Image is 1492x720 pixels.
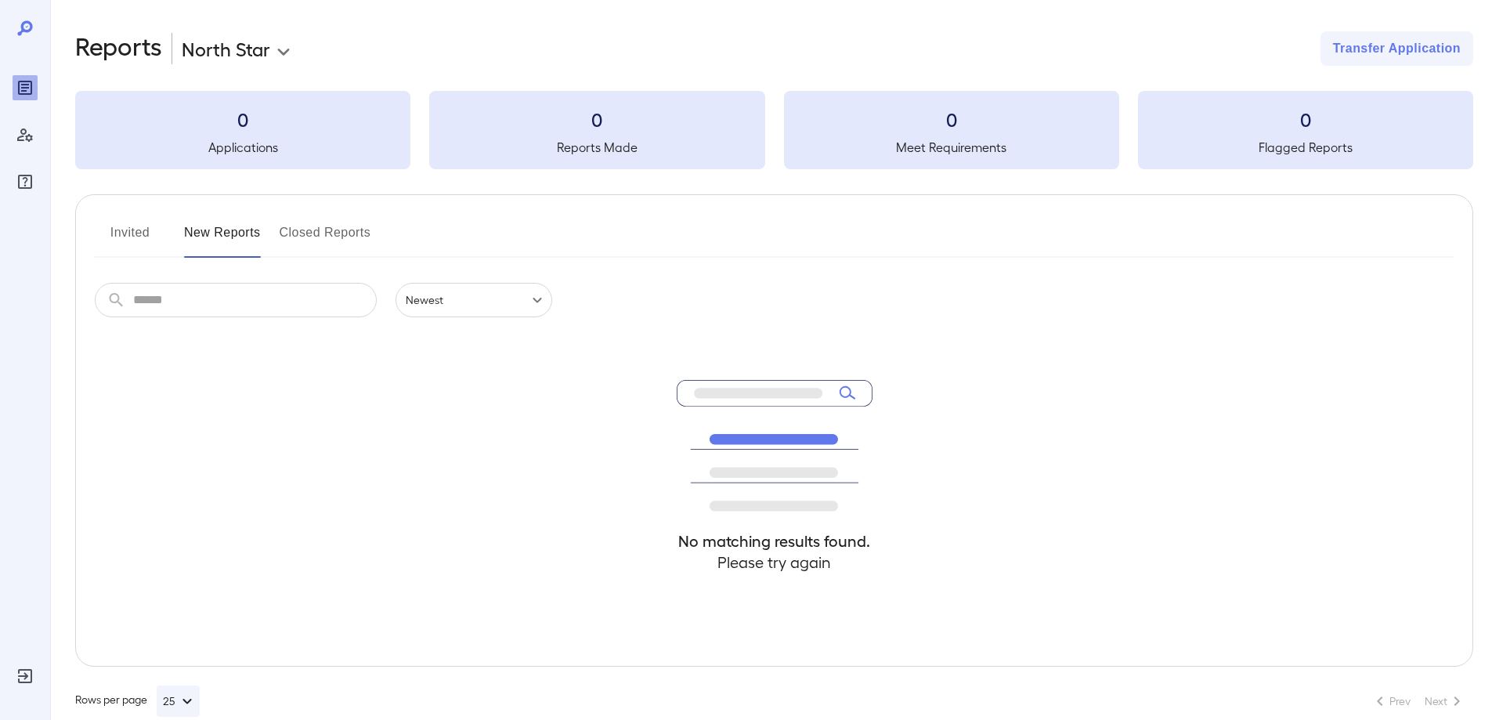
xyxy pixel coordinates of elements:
h4: No matching results found. [677,530,872,552]
div: Manage Users [13,122,38,147]
div: Log Out [13,664,38,689]
button: Closed Reports [280,220,371,258]
button: New Reports [184,220,261,258]
summary: 0Applications0Reports Made0Meet Requirements0Flagged Reports [75,91,1473,169]
div: Reports [13,75,38,100]
h5: Reports Made [429,138,764,157]
p: North Star [182,36,270,61]
button: Transfer Application [1320,31,1473,66]
div: Rows per page [75,686,200,717]
h3: 0 [1138,107,1473,132]
h3: 0 [429,107,764,132]
button: 25 [157,686,200,717]
h3: 0 [784,107,1119,132]
button: Invited [95,220,165,258]
h5: Applications [75,138,410,157]
div: FAQ [13,169,38,194]
h2: Reports [75,31,162,66]
h4: Please try again [677,552,872,573]
nav: pagination navigation [1364,689,1473,714]
h3: 0 [75,107,410,132]
div: Newest [396,283,552,317]
h5: Meet Requirements [784,138,1119,157]
h5: Flagged Reports [1138,138,1473,157]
